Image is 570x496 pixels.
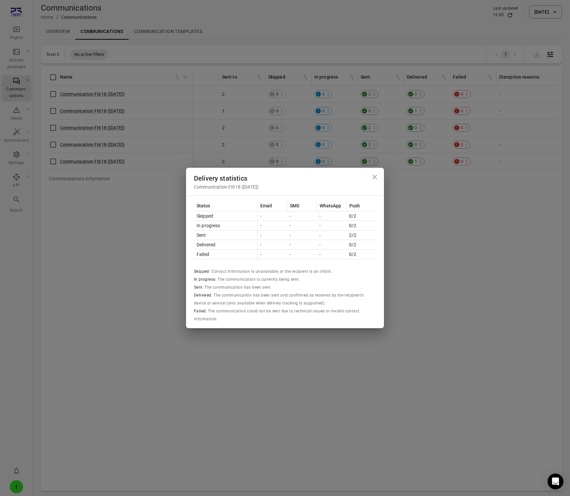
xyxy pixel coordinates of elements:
span: In progress: [194,277,217,282]
th: SMS [287,201,317,211]
th: Status [194,201,257,211]
td: - [257,221,287,230]
td: - [317,250,346,259]
td: 0/2 [346,221,376,230]
td: 0/2 [346,211,376,221]
span: The communication is currently being sent. [217,277,300,282]
th: Email [257,201,287,211]
div: Communication FI618 ([DATE]) [194,184,376,190]
span: Sent: [194,285,205,290]
td: - [287,221,317,230]
td: 0/2 [346,240,376,250]
span: Failed: [194,309,208,313]
table: Communication delivery statistics [194,201,376,259]
th: Push [346,201,376,211]
td: In progress [194,221,257,230]
td: 0/2 [346,250,376,259]
span: The communication has been sent and confirmed as received by the recipient's device or service (o... [194,293,364,305]
td: - [257,230,287,240]
span: Skipped: [194,269,211,274]
td: - [317,230,346,240]
td: Skipped [194,211,257,221]
td: - [317,240,346,250]
td: - [287,211,317,221]
td: - [257,250,287,259]
span: The communication could not be sent due to technical issues or invalid contact information. [194,309,359,321]
td: - [287,250,317,259]
td: - [317,221,346,230]
td: - [287,240,317,250]
td: Sent [194,230,257,240]
button: Close dialog [368,170,381,184]
td: - [317,211,346,221]
span: Delivered: [194,293,213,298]
th: WhatsApp [317,201,346,211]
span: Contact information is unavailable, or the recipient is an infant. [211,269,332,274]
td: Failed [194,250,257,259]
td: - [257,211,287,221]
span: The communication has been sent. [205,285,271,290]
div: Delivery statistics [194,173,376,184]
td: Delivered [194,240,257,250]
div: Open Intercom Messenger [548,474,563,489]
td: 2/2 [346,230,376,240]
td: - [287,230,317,240]
td: - [257,240,287,250]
